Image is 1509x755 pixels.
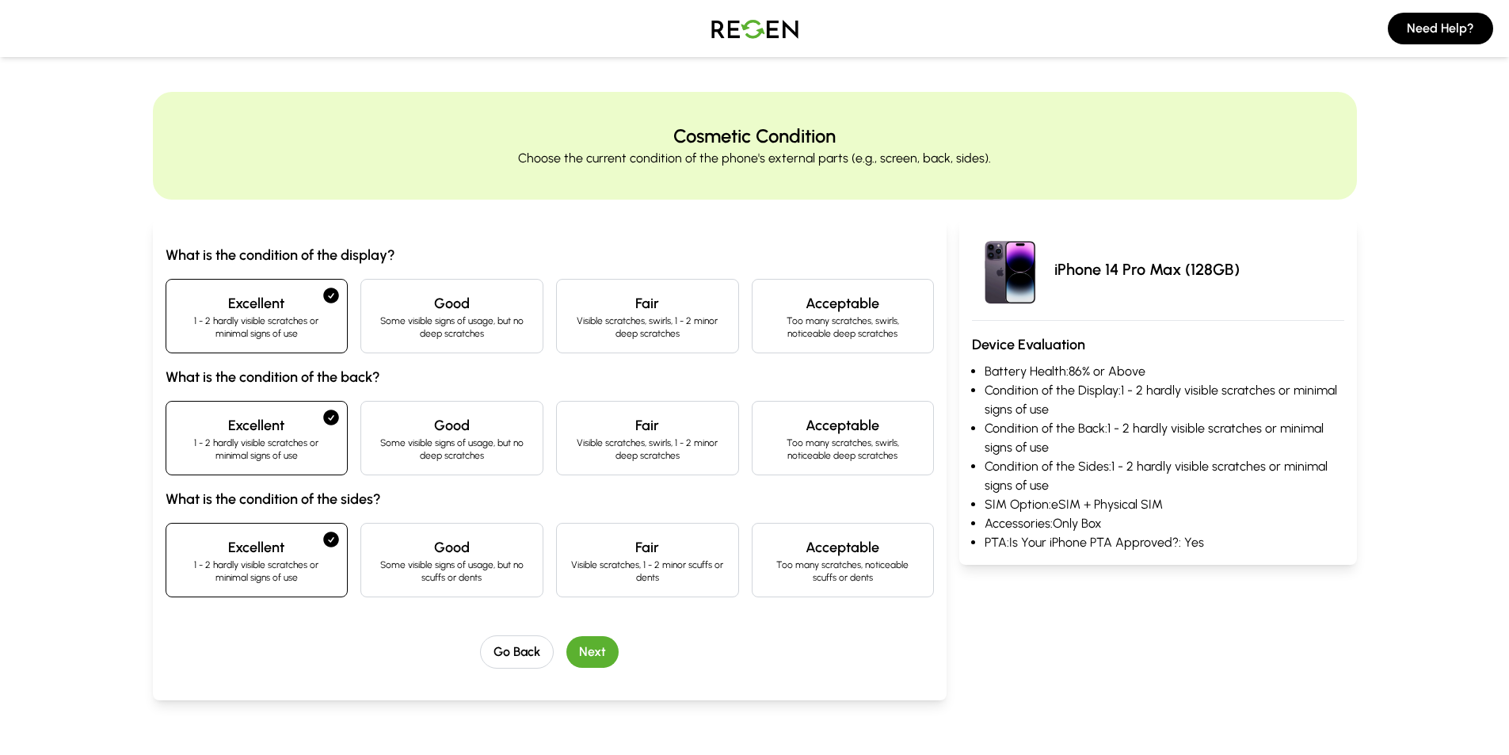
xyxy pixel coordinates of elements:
li: Condition of the Back: 1 - 2 hardly visible scratches or minimal signs of use [985,419,1343,457]
h4: Excellent [179,292,335,315]
h4: Excellent [179,536,335,559]
p: Too many scratches, noticeable scuffs or dents [765,559,921,584]
h4: Acceptable [765,414,921,437]
li: Condition of the Display: 1 - 2 hardly visible scratches or minimal signs of use [985,381,1343,419]
p: Visible scratches, swirls, 1 - 2 minor deep scratches [570,315,726,340]
button: Go Back [480,635,554,669]
p: 1 - 2 hardly visible scratches or minimal signs of use [179,315,335,340]
p: Some visible signs of usage, but no scuffs or dents [374,559,530,584]
h4: Fair [570,536,726,559]
h3: What is the condition of the sides? [166,488,935,510]
p: Some visible signs of usage, but no deep scratches [374,315,530,340]
h3: What is the condition of the display? [166,244,935,266]
p: 1 - 2 hardly visible scratches or minimal signs of use [179,437,335,462]
li: Accessories: Only Box [985,514,1343,533]
h4: Fair [570,414,726,437]
p: Visible scratches, swirls, 1 - 2 minor deep scratches [570,437,726,462]
button: Next [566,636,619,668]
h2: Cosmetic Condition [673,124,836,149]
li: Battery Health: 86% or Above [985,362,1343,381]
p: iPhone 14 Pro Max (128GB) [1054,258,1240,280]
li: Condition of the Sides: 1 - 2 hardly visible scratches or minimal signs of use [985,457,1343,495]
li: PTA: Is Your iPhone PTA Approved?: Yes [985,533,1343,552]
img: iPhone 14 Pro Max [972,231,1048,307]
li: SIM Option: eSIM + Physical SIM [985,495,1343,514]
h4: Fair [570,292,726,315]
h4: Excellent [179,414,335,437]
p: 1 - 2 hardly visible scratches or minimal signs of use [179,559,335,584]
p: Too many scratches, swirls, noticeable deep scratches [765,437,921,462]
h4: Good [374,292,530,315]
h3: Device Evaluation [972,334,1343,356]
h4: Good [374,536,530,559]
h3: What is the condition of the back? [166,366,935,388]
p: Too many scratches, swirls, noticeable deep scratches [765,315,921,340]
h4: Acceptable [765,536,921,559]
button: Need Help? [1388,13,1493,44]
p: Choose the current condition of the phone's external parts (e.g., screen, back, sides). [518,149,991,168]
p: Visible scratches, 1 - 2 minor scuffs or dents [570,559,726,584]
h4: Acceptable [765,292,921,315]
p: Some visible signs of usage, but no deep scratches [374,437,530,462]
img: Logo [699,6,810,51]
h4: Good [374,414,530,437]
